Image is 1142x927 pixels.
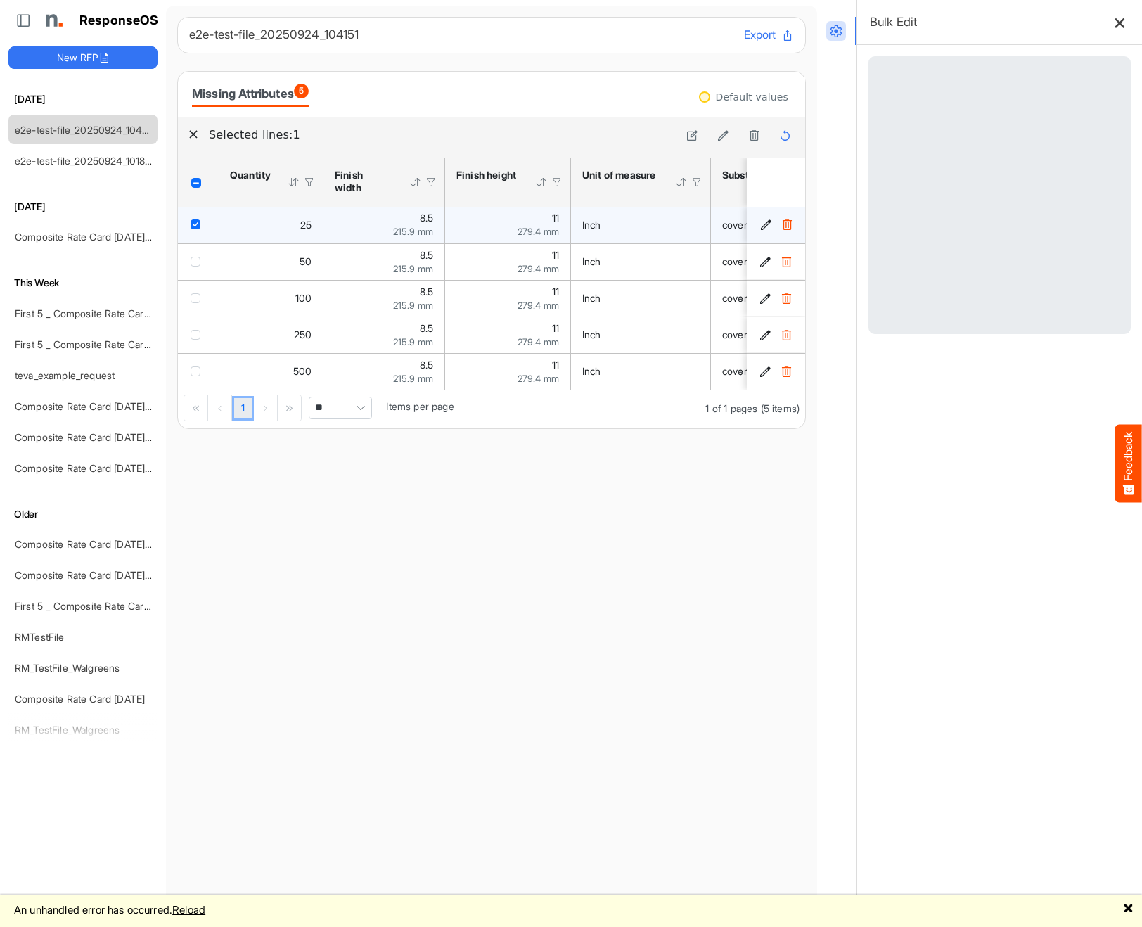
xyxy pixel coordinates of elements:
a: 🗙 [1123,900,1134,918]
div: Filter Icon [691,176,703,188]
td: acf81f26-d346-4c78-9b1f-1f09d5e50880 is template cell Column Header [747,243,808,280]
th: Header checkbox [178,158,219,207]
span: 215.9 mm [393,336,433,347]
a: Composite Rate Card [DATE] [15,693,145,705]
span: 215.9 mm [393,263,433,274]
td: 25 is template cell Column Header httpsnorthellcomontologiesmapping-rulesorderhasquantity [219,207,323,243]
a: First 5 _ Composite Rate Card [DATE] (2) [15,307,198,319]
div: Pager Container [178,390,805,428]
td: b9b3e1cb-7ffe-450e-89b9-96d4bf141ef9 is template cell Column Header [747,353,808,390]
td: checkbox [178,243,219,280]
td: 2dba6cb7-db46-493c-a7f7-1d28a7d2d6c9 is template cell Column Header [747,280,808,317]
div: Go to last page [278,395,301,421]
button: Edit [758,255,772,269]
span: cover [722,292,748,304]
span: 25 [300,219,312,231]
span: 8.5 [420,359,433,371]
td: 11 is template cell Column Header httpsnorthellcomontologiesmapping-rulesmeasurementhasfinishsize... [445,207,571,243]
h6: Selected lines: 1 [209,126,672,144]
td: Inch is template cell Column Header httpsnorthellcomontologiesmapping-rulesmeasurementhasunitofme... [571,353,711,390]
td: 8.5 is template cell Column Header httpsnorthellcomontologiesmapping-rulesmeasurementhasfinishsiz... [323,317,445,353]
td: checkbox [178,207,219,243]
span: 279.4 mm [518,336,559,347]
div: Go to first page [184,395,208,421]
div: Go to next page [254,395,278,421]
span: 11 [552,322,559,334]
span: Inch [582,328,601,340]
span: 8.5 [420,322,433,334]
span: 8.5 [420,212,433,224]
h6: Older [8,506,158,522]
div: Default values [716,92,788,102]
div: Filter Icon [551,176,563,188]
div: Finish width [335,169,391,194]
span: 8.5 [420,249,433,261]
td: 8.5 is template cell Column Header httpsnorthellcomontologiesmapping-rulesmeasurementhasfinishsiz... [323,207,445,243]
button: Edit [758,291,772,305]
button: Edit [758,364,772,378]
span: 215.9 mm [393,300,433,311]
button: Edit [759,218,773,232]
td: 100 is template cell Column Header httpsnorthellcomontologiesmapping-rulesorderhasquantity [219,280,323,317]
button: Delete [779,291,793,305]
td: 50 is template cell Column Header httpsnorthellcomontologiesmapping-rulesorderhasquantity [219,243,323,280]
span: cover [722,365,748,377]
span: 215.9 mm [393,373,433,384]
span: 11 [552,212,559,224]
span: Inch [582,219,601,231]
h1: ResponseOS [79,13,159,28]
div: Substrate type [722,169,792,181]
td: cover is template cell Column Header httpsnorthellcomontologiesmapping-rulesmaterialhassubstratem... [711,317,846,353]
a: Page 1 of 1 Pages [232,396,254,421]
a: Composite Rate Card [DATE]_smaller [15,431,181,443]
td: 11 is template cell Column Header httpsnorthellcomontologiesmapping-rulesmeasurementhasfinishsize... [445,317,571,353]
span: 1 of 1 pages [705,402,757,414]
td: 8.5 is template cell Column Header httpsnorthellcomontologiesmapping-rulesmeasurementhasfinishsiz... [323,353,445,390]
span: Inch [582,365,601,377]
span: cover [722,219,748,231]
span: Inch [582,255,601,267]
div: Filter Icon [425,176,437,188]
td: Inch is template cell Column Header httpsnorthellcomontologiesmapping-rulesmeasurementhasunitofme... [571,280,711,317]
button: Edit [758,328,772,342]
a: RMTestFile [15,631,65,643]
a: Composite Rate Card [DATE]_smaller [15,569,181,581]
td: Inch is template cell Column Header httpsnorthellcomontologiesmapping-rulesmeasurementhasunitofme... [571,207,711,243]
span: 8.5 [420,286,433,298]
td: Inch is template cell Column Header httpsnorthellcomontologiesmapping-rulesmeasurementhasunitofme... [571,243,711,280]
h6: [DATE] [8,199,158,215]
td: 11 is template cell Column Header httpsnorthellcomontologiesmapping-rulesmeasurementhasfinishsize... [445,280,571,317]
span: 100 [295,292,312,304]
span: 279.4 mm [518,373,559,384]
td: 7073c2a6-c0f2-40f5-b1fc-29361fb8df3e is template cell Column Header [747,207,808,243]
div: Missing Attributes [192,84,309,103]
td: 500 is template cell Column Header httpsnorthellcomontologiesmapping-rulesorderhasquantity [219,353,323,390]
button: Delete [779,255,793,269]
a: First 5 _ Composite Rate Card [DATE] [15,600,184,612]
button: Export [744,26,794,44]
button: Delete [779,328,793,342]
td: 8.5 is template cell Column Header httpsnorthellcomontologiesmapping-rulesmeasurementhasfinishsiz... [323,243,445,280]
td: 11 is template cell Column Header httpsnorthellcomontologiesmapping-rulesmeasurementhasfinishsize... [445,243,571,280]
span: 279.4 mm [518,300,559,311]
td: checkbox [178,280,219,317]
td: 11 is template cell Column Header httpsnorthellcomontologiesmapping-rulesmeasurementhasfinishsize... [445,353,571,390]
td: cover is template cell Column Header httpsnorthellcomontologiesmapping-rulesmaterialhassubstratem... [711,280,846,317]
td: checkbox [178,317,219,353]
td: 250 is template cell Column Header httpsnorthellcomontologiesmapping-rulesorderhasquantity [219,317,323,353]
td: Inch is template cell Column Header httpsnorthellcomontologiesmapping-rulesmeasurementhasunitofme... [571,317,711,353]
span: 11 [552,249,559,261]
span: cover [722,255,748,267]
span: 215.9 mm [393,226,433,237]
td: cover is template cell Column Header httpsnorthellcomontologiesmapping-rulesmaterialhassubstratem... [711,353,846,390]
span: 279.4 mm [518,263,559,274]
h6: [DATE] [8,91,158,107]
span: 250 [294,328,312,340]
h6: This Week [8,275,158,290]
div: Finish height [456,169,517,181]
span: 11 [552,359,559,371]
span: 50 [300,255,312,267]
a: e2e-test-file_20250924_101824 [15,155,158,167]
span: Inch [582,292,601,304]
a: Reload [172,903,205,916]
